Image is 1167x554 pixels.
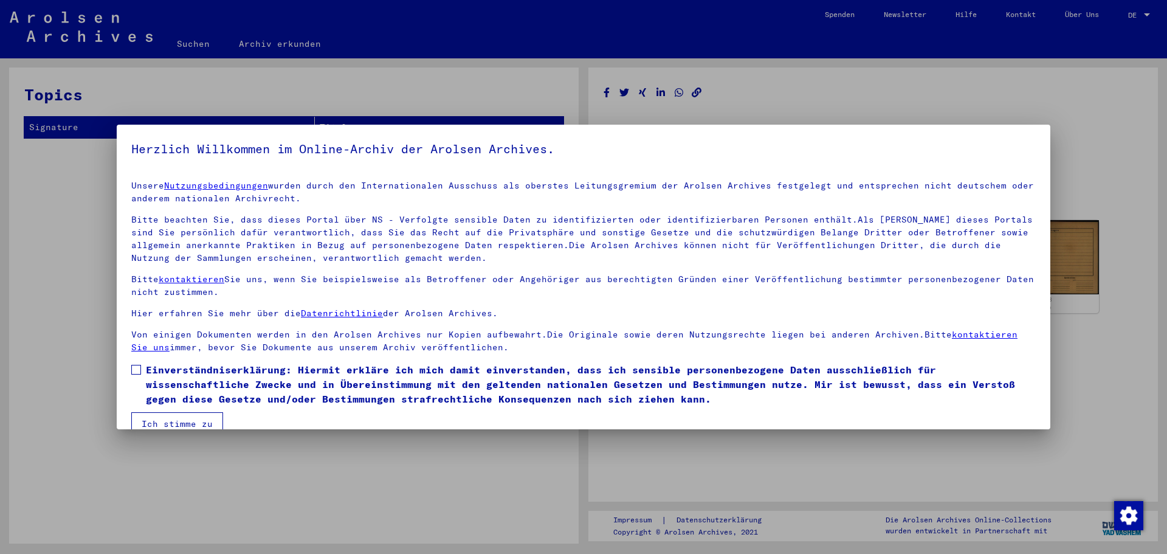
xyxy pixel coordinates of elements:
[131,328,1036,354] p: Von einigen Dokumenten werden in den Arolsen Archives nur Kopien aufbewahrt.Die Originale sowie d...
[131,307,1036,320] p: Hier erfahren Sie mehr über die der Arolsen Archives.
[131,412,223,435] button: Ich stimme zu
[164,180,268,191] a: Nutzungsbedingungen
[301,308,383,319] a: Datenrichtlinie
[1114,501,1143,530] img: Zustimmung ändern
[146,362,1036,406] span: Einverständniserklärung: Hiermit erkläre ich mich damit einverstanden, dass ich sensible personen...
[131,273,1036,299] p: Bitte Sie uns, wenn Sie beispielsweise als Betroffener oder Angehöriger aus berechtigten Gründen ...
[159,274,224,285] a: kontaktieren
[131,329,1017,353] a: kontaktieren Sie uns
[131,139,1036,159] h5: Herzlich Willkommen im Online-Archiv der Arolsen Archives.
[131,213,1036,265] p: Bitte beachten Sie, dass dieses Portal über NS - Verfolgte sensible Daten zu identifizierten oder...
[131,179,1036,205] p: Unsere wurden durch den Internationalen Ausschuss als oberstes Leitungsgremium der Arolsen Archiv...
